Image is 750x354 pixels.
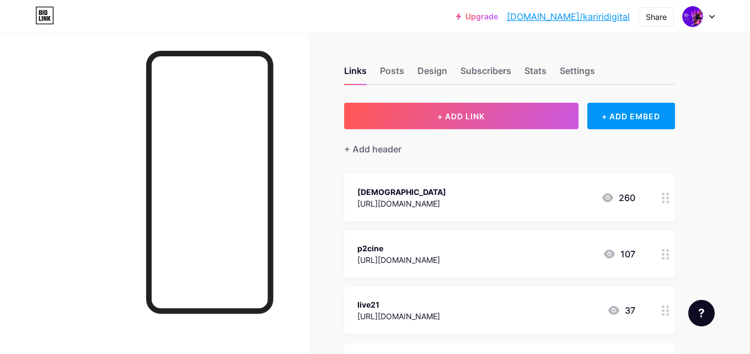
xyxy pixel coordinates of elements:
[603,247,635,261] div: 107
[344,64,367,84] div: Links
[587,103,675,129] div: + ADD EMBED
[607,304,635,317] div: 37
[524,64,547,84] div: Stats
[357,310,440,322] div: [URL][DOMAIN_NAME]
[417,64,447,84] div: Design
[646,11,667,23] div: Share
[560,64,595,84] div: Settings
[456,12,498,21] a: Upgrade
[357,186,446,198] div: [DEMOGRAPHIC_DATA]
[344,142,401,156] div: + Add header
[437,112,485,121] span: + ADD LINK
[357,198,446,209] div: [URL][DOMAIN_NAME]
[344,103,578,129] button: + ADD LINK
[601,191,635,204] div: 260
[682,6,703,27] img: Joao Eudes
[380,64,404,84] div: Posts
[357,254,440,266] div: [URL][DOMAIN_NAME]
[357,299,440,310] div: live21
[460,64,511,84] div: Subscribers
[507,10,630,23] a: [DOMAIN_NAME]/kariridigital
[357,242,440,254] div: p2cine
